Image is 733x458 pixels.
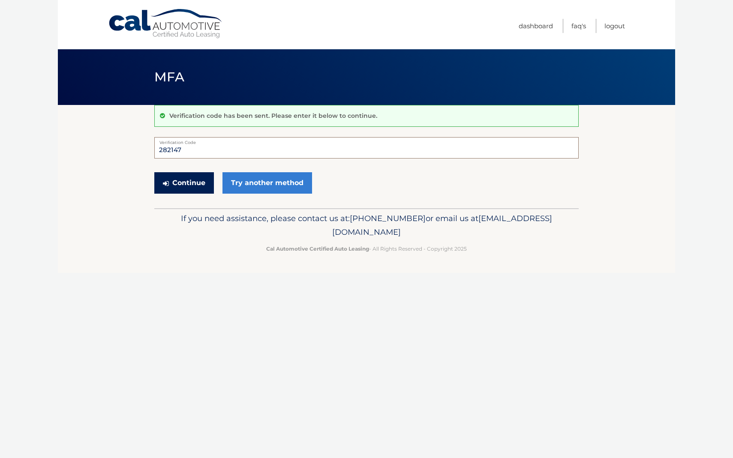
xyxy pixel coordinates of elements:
[154,137,579,159] input: Verification Code
[604,19,625,33] a: Logout
[154,172,214,194] button: Continue
[108,9,224,39] a: Cal Automotive
[154,69,184,85] span: MFA
[332,213,552,237] span: [EMAIL_ADDRESS][DOMAIN_NAME]
[222,172,312,194] a: Try another method
[519,19,553,33] a: Dashboard
[350,213,426,223] span: [PHONE_NUMBER]
[160,244,573,253] p: - All Rights Reserved - Copyright 2025
[169,112,377,120] p: Verification code has been sent. Please enter it below to continue.
[160,212,573,239] p: If you need assistance, please contact us at: or email us at
[154,137,579,144] label: Verification Code
[571,19,586,33] a: FAQ's
[266,245,369,252] strong: Cal Automotive Certified Auto Leasing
